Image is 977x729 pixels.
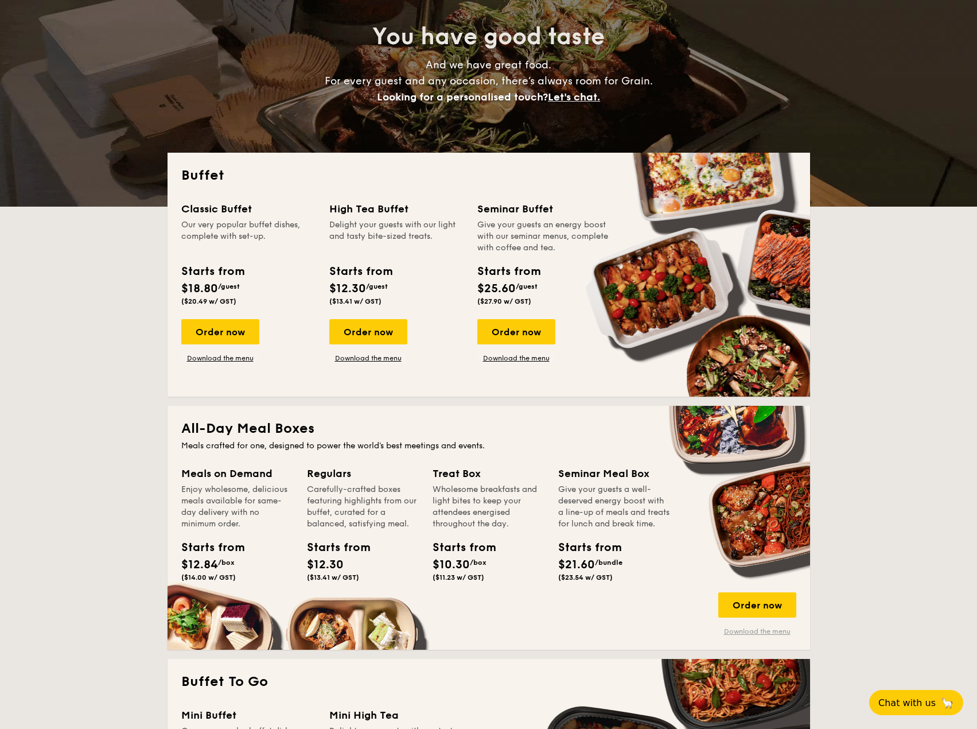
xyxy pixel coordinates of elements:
[548,91,600,103] span: Let's chat.
[558,539,610,556] div: Starts from
[377,91,548,103] span: Looking for a personalised touch?
[181,297,236,305] span: ($20.49 w/ GST)
[940,696,954,709] span: 🦙
[558,558,595,572] span: $21.60
[329,319,407,344] div: Order now
[307,558,344,572] span: $12.30
[181,219,316,254] div: Our very popular buffet dishes, complete with set-up.
[718,627,796,636] a: Download the menu
[470,559,486,567] span: /box
[372,23,605,51] span: You have good taste
[181,707,316,723] div: Mini Buffet
[558,466,670,482] div: Seminar Meal Box
[477,219,612,254] div: Give your guests an energy boost with our seminar menus, complete with coffee and tea.
[433,539,484,556] div: Starts from
[329,219,464,254] div: Delight your guests with our light and tasty bite-sized treats.
[307,484,419,530] div: Carefully-crafted boxes featuring highlights from our buffet, curated for a balanced, satisfying ...
[307,573,359,581] span: ($13.41 w/ GST)
[869,690,963,715] button: Chat with us🦙
[433,558,470,572] span: $10.30
[433,573,484,581] span: ($11.23 w/ GST)
[477,297,531,305] span: ($27.90 w/ GST)
[181,166,796,185] h2: Buffet
[558,573,613,581] span: ($23.54 w/ GST)
[181,282,218,296] span: $18.80
[878,697,936,708] span: Chat with us
[477,282,516,296] span: $25.60
[516,282,538,290] span: /guest
[477,319,555,344] div: Order now
[477,263,540,280] div: Starts from
[181,319,259,344] div: Order now
[329,282,366,296] span: $12.30
[181,558,218,572] span: $12.84
[181,201,316,217] div: Classic Buffet
[329,263,392,280] div: Starts from
[181,484,293,530] div: Enjoy wholesome, delicious meals available for same-day delivery with no minimum order.
[325,59,653,103] span: And we have great food. For every guest and any occasion, there’s always room for Grain.
[218,559,235,567] span: /box
[433,466,544,482] div: Treat Box
[181,354,259,363] a: Download the menu
[558,484,670,530] div: Give your guests a well-deserved energy boost with a line-up of meals and treats for lunch and br...
[329,354,407,363] a: Download the menu
[307,466,419,482] div: Regulars
[181,263,244,280] div: Starts from
[181,420,796,438] h2: All-Day Meal Boxes
[433,484,544,530] div: Wholesome breakfasts and light bites to keep your attendees energised throughout the day.
[366,282,388,290] span: /guest
[718,592,796,618] div: Order now
[595,559,622,567] span: /bundle
[477,354,555,363] a: Download the menu
[218,282,240,290] span: /guest
[181,466,293,482] div: Meals on Demand
[181,573,236,581] span: ($14.00 w/ GST)
[307,539,359,556] div: Starts from
[329,707,464,723] div: Mini High Tea
[329,201,464,217] div: High Tea Buffet
[477,201,612,217] div: Seminar Buffet
[329,297,382,305] span: ($13.41 w/ GST)
[181,440,796,452] div: Meals crafted for one, designed to power the world's best meetings and events.
[181,673,796,691] h2: Buffet To Go
[181,539,233,556] div: Starts from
